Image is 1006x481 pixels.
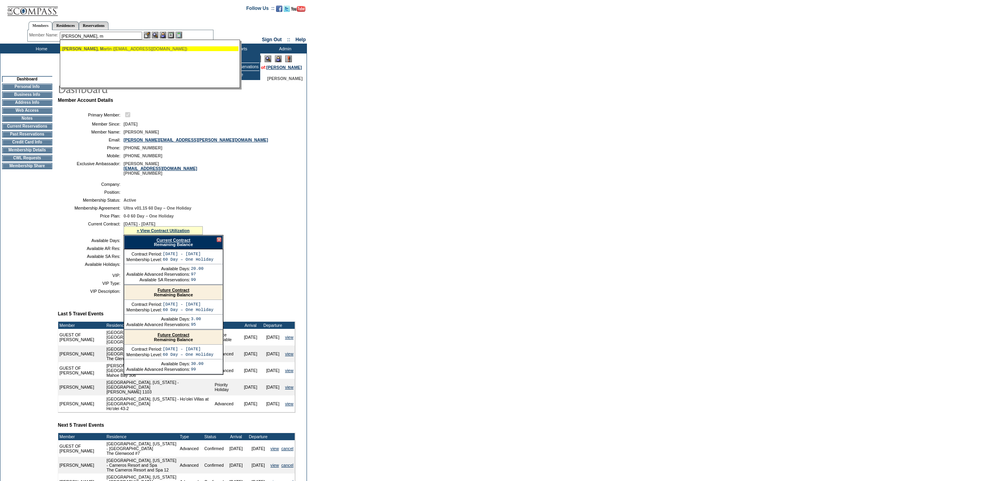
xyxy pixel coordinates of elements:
[240,395,262,412] td: [DATE]
[191,266,204,271] td: 20.00
[262,362,284,379] td: [DATE]
[124,166,197,171] a: [EMAIL_ADDRESS][DOMAIN_NAME]
[262,345,284,362] td: [DATE]
[124,130,159,134] span: [PERSON_NAME]
[261,44,307,53] td: Admin
[61,145,120,150] td: Phone:
[105,440,179,457] td: [GEOGRAPHIC_DATA], [US_STATE] - [GEOGRAPHIC_DATA] The Glenwood #7
[275,55,282,62] img: Impersonate
[2,147,52,153] td: Membership Details
[29,21,53,30] a: Members
[2,139,52,145] td: Credit Card Info
[126,307,162,312] td: Membership Level:
[126,266,190,271] td: Available Days:
[285,401,293,406] a: view
[271,463,279,468] a: view
[105,322,213,329] td: Residence
[240,345,262,362] td: [DATE]
[191,322,201,327] td: 95
[58,97,113,103] b: Member Account Details
[2,123,52,130] td: Current Reservations
[61,273,120,278] td: VIP:
[2,155,52,161] td: CWL Requests
[287,37,290,42] span: ::
[124,285,223,300] div: Remaining Balance
[124,235,223,249] div: Remaining Balance
[158,288,189,292] a: Future Contract
[126,302,162,307] td: Contract Period:
[126,277,190,282] td: Available SA Reservations:
[175,32,182,38] img: b_calculator.gif
[179,440,203,457] td: Advanced
[2,131,52,137] td: Past Reservations
[58,311,103,317] b: Last 5 Travel Events
[284,8,290,13] a: Follow us on Twitter
[105,379,213,395] td: [GEOGRAPHIC_DATA], [US_STATE] - [GEOGRAPHIC_DATA] [PERSON_NAME] 1103
[285,55,292,62] img: Log Concern/Member Elevation
[61,137,120,142] td: Email:
[105,329,213,345] td: [GEOGRAPHIC_DATA], [GEOGRAPHIC_DATA] - [GEOGRAPHIC_DATA], [GEOGRAPHIC_DATA] [GEOGRAPHIC_DATA]
[52,21,79,30] a: Residences
[2,163,52,169] td: Membership Share
[124,122,137,126] span: [DATE]
[58,345,105,362] td: [PERSON_NAME]
[61,161,120,176] td: Exclusive Ambassador:
[271,446,279,451] a: view
[126,317,190,321] td: Available Days:
[295,37,306,42] a: Help
[124,137,268,142] a: [PERSON_NAME][EMAIL_ADDRESS][PERSON_NAME][DOMAIN_NAME]
[191,361,204,366] td: 30.00
[240,322,262,329] td: Arrival
[58,433,103,440] td: Member
[191,277,204,282] td: 99
[203,457,225,473] td: Confirmed
[61,198,120,202] td: Membership Status:
[61,182,120,187] td: Company:
[225,457,247,473] td: [DATE]
[240,362,262,379] td: [DATE]
[58,322,105,329] td: Member
[262,37,282,42] a: Sign Out
[126,352,162,357] td: Membership Level:
[285,368,293,373] a: view
[61,111,120,118] td: Primary Member:
[124,330,223,345] div: Remaining Balance
[62,46,103,51] span: [PERSON_NAME], M
[126,252,162,256] td: Contract Period:
[163,252,213,256] td: [DATE] - [DATE]
[163,347,213,351] td: [DATE] - [DATE]
[124,221,155,226] span: [DATE] - [DATE]
[58,440,103,457] td: GUEST OF [PERSON_NAME]
[284,6,290,12] img: Follow us on Twitter
[124,161,197,176] span: [PERSON_NAME] [PHONE_NUMBER]
[2,84,52,90] td: Personal Info
[246,5,274,14] td: Follow Us ::
[213,362,240,379] td: Advanced
[2,115,52,122] td: Notes
[240,329,262,345] td: [DATE]
[105,345,213,362] td: [GEOGRAPHIC_DATA], [US_STATE] - [GEOGRAPHIC_DATA] The Glenwood #6
[58,395,105,412] td: [PERSON_NAME]
[291,8,305,13] a: Subscribe to our YouTube Channel
[276,8,282,13] a: Become our fan on Facebook
[58,379,105,395] td: [PERSON_NAME]
[265,55,271,62] img: View Mode
[267,65,302,70] a: [PERSON_NAME]
[126,322,190,327] td: Available Advanced Reservations:
[225,433,247,440] td: Arrival
[262,329,284,345] td: [DATE]
[262,379,284,395] td: [DATE]
[213,345,240,362] td: Advanced
[281,446,293,451] a: cancel
[58,422,104,428] b: Next 5 Travel Events
[62,46,236,51] div: artin ([EMAIL_ADDRESS][DOMAIN_NAME])
[156,238,190,242] a: Current Contract
[126,257,162,262] td: Membership Level:
[213,329,240,345] td: Space Available
[267,76,303,81] span: [PERSON_NAME]
[163,307,213,312] td: 60 Day – One Holiday
[105,457,179,473] td: [GEOGRAPHIC_DATA], [US_STATE] - Carneros Resort and Spa The Carneros Resort and Spa 12
[213,395,240,412] td: Advanced
[168,32,174,38] img: Reservations
[179,457,203,473] td: Advanced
